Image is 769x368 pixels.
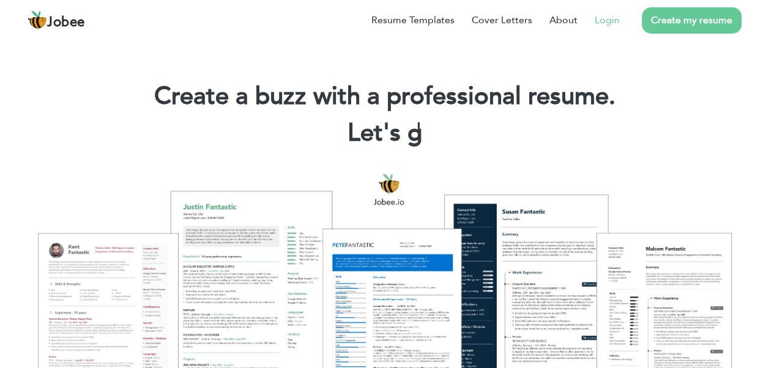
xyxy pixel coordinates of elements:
[549,13,578,28] a: About
[472,13,532,28] a: Cover Letters
[28,10,85,30] a: Jobee
[28,10,47,30] img: jobee.io
[416,116,422,150] span: |
[595,13,620,28] a: Login
[47,16,85,29] span: Jobee
[18,81,751,112] h1: Create a buzz with a professional resume.
[642,7,741,34] a: Create my resume
[371,13,455,28] a: Resume Templates
[407,116,422,150] span: g
[18,117,751,149] h2: Let's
